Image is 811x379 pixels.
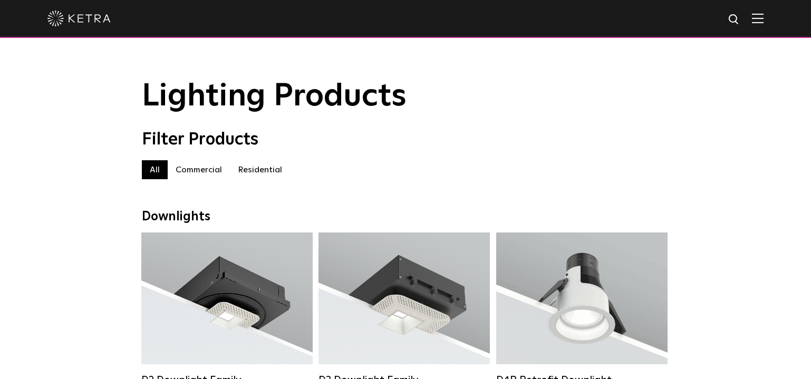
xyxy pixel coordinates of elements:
[752,13,764,23] img: Hamburger%20Nav.svg
[230,160,290,179] label: Residential
[142,130,669,150] div: Filter Products
[142,160,168,179] label: All
[728,13,741,26] img: search icon
[47,11,111,26] img: ketra-logo-2019-white
[142,209,669,225] div: Downlights
[142,81,407,112] span: Lighting Products
[168,160,230,179] label: Commercial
